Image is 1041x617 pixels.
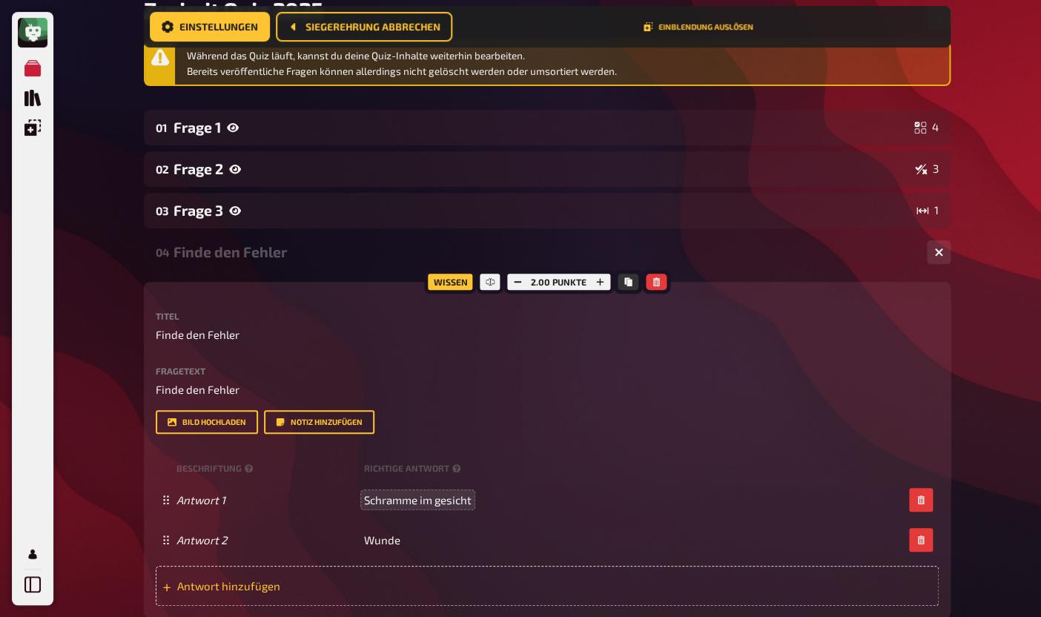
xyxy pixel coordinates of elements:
[364,462,463,475] small: Richtige Antwort
[156,245,168,259] div: 04
[176,493,225,507] i: Antwort 1
[915,163,939,175] div: 3
[914,122,939,133] div: 4
[18,539,47,569] a: Mein Konto
[618,274,638,290] button: Kopieren
[156,410,258,434] button: Bild hochladen
[916,205,939,217] div: 1
[150,12,270,42] a: Einstellungen
[18,113,47,142] a: Einblendungen
[364,493,472,507] span: Schramme im gesicht
[156,162,168,176] div: 02
[305,22,440,32] span: Siegerehrung abbrechen
[424,270,476,294] div: Wissen
[156,383,239,396] span: Finde den Fehler
[644,22,753,31] button: Einblendung auslösen
[173,202,911,219] div: Frage 3
[276,12,452,42] button: Siegerehrung abbrechen
[173,160,909,177] div: Frage 2
[156,326,239,343] span: Finde den Fehler
[264,410,374,434] button: Notiz hinzufügen
[177,579,408,593] span: Antwort hinzufügen
[503,270,614,294] div: 2.00 Punkte
[156,204,168,217] div: 03
[179,22,258,32] span: Einstellungen
[176,533,227,547] i: Antwort 2
[176,462,358,475] small: Beschriftung
[18,53,47,83] a: Meine Quizze
[156,366,939,375] label: Fragetext
[364,533,400,547] span: Wunde
[173,243,915,260] div: Finde den Fehler
[173,119,908,136] div: Frage 1
[18,83,47,113] a: Quiz Sammlung
[156,311,939,320] label: Titel
[156,121,168,134] div: 01
[187,48,943,79] div: Während das Quiz läuft, kannst du deine Quiz-Inhalte weiterhin bearbeiten. Bereits veröffentliche...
